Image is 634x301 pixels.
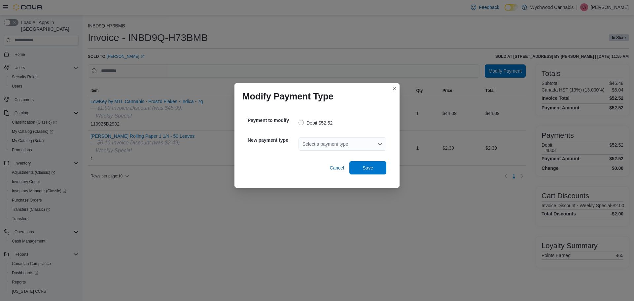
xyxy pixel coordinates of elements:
button: Closes this modal window [390,85,398,93]
span: Cancel [330,165,344,171]
button: Cancel [327,161,347,174]
span: Save [363,165,373,171]
h5: Payment to modify [248,114,297,127]
label: Debit $52.52 [299,119,333,127]
button: Open list of options [377,141,382,147]
h5: New payment type [248,133,297,147]
h1: Modify Payment Type [242,91,334,102]
button: Save [349,161,386,174]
